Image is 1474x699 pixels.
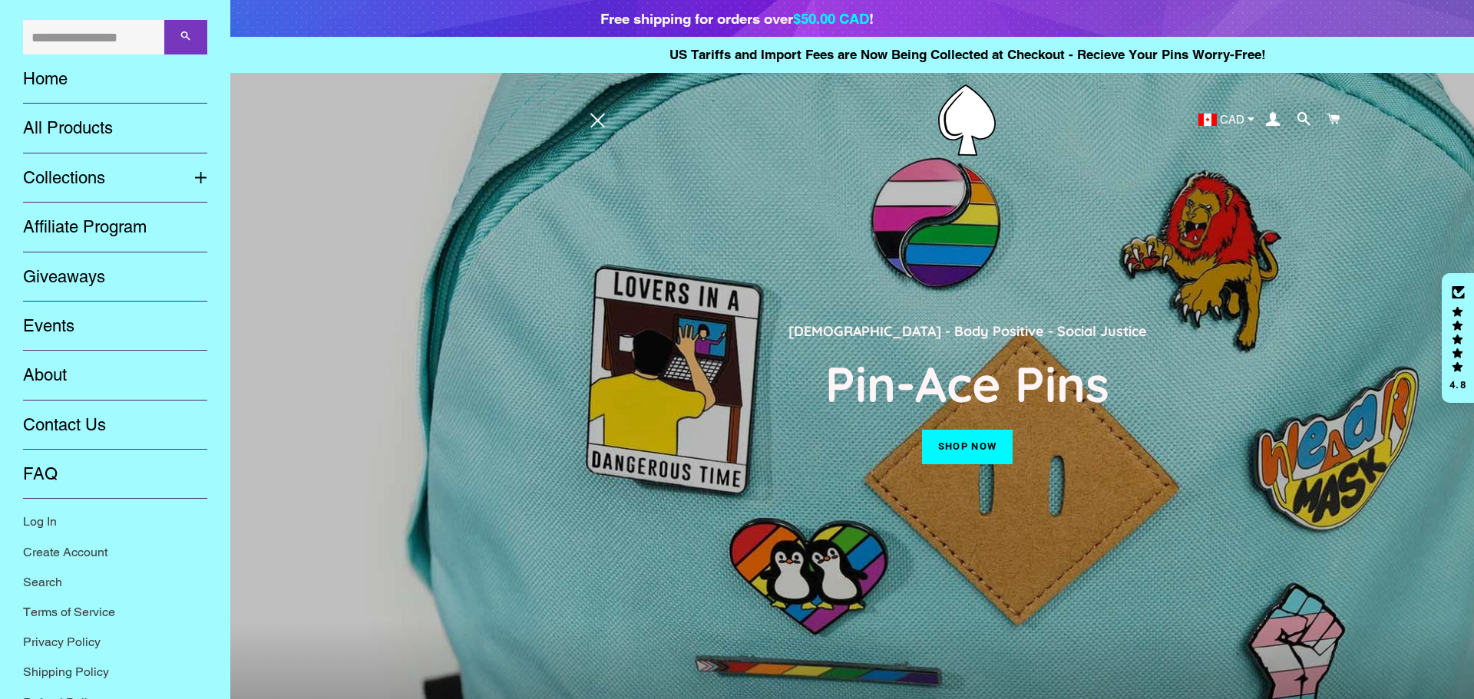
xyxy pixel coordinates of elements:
[12,506,219,536] a: Log In
[12,401,219,450] a: Contact Us
[922,430,1013,463] a: Shop now
[600,8,874,29] div: Free shipping for orders over !
[12,153,183,203] a: Collections
[12,252,219,302] a: Giveaways
[12,450,219,499] a: FAQ
[595,320,1340,341] p: [DEMOGRAPHIC_DATA] - Body Positive - Social Justice
[12,597,219,627] a: Terms of Service
[12,567,219,597] a: Search
[12,54,219,104] a: Home
[12,657,219,687] a: Shipping Policy
[12,627,219,657] a: Privacy Policy
[12,203,219,252] a: Affiliate Program
[1442,273,1474,404] div: Click to open Judge.me floating reviews tab
[793,10,869,27] span: $50.00 CAD
[1449,380,1467,390] div: 4.8
[12,302,219,351] a: Events
[938,84,996,156] img: Pin-Ace
[1220,114,1244,125] span: CAD
[12,104,219,153] a: All Products
[12,537,219,567] a: Create Account
[12,351,219,400] a: About
[595,353,1340,414] h2: Pin-Ace Pins
[23,20,164,54] input: Search our store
